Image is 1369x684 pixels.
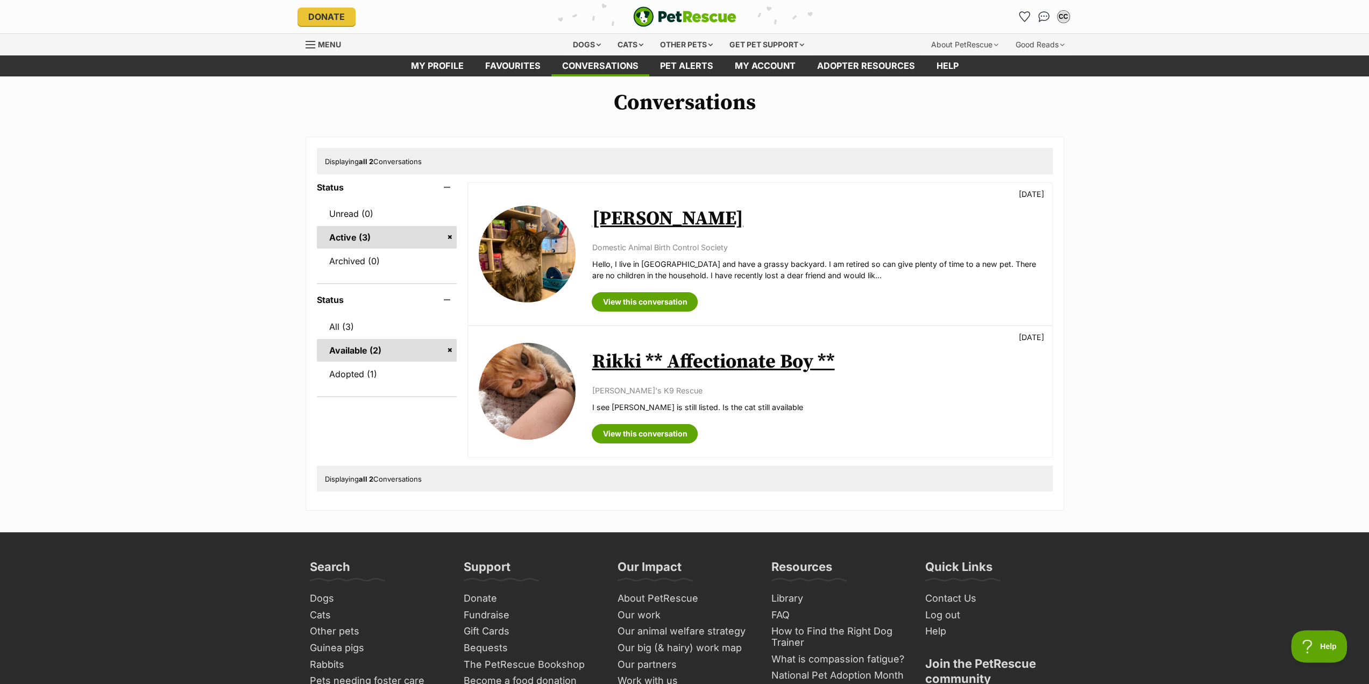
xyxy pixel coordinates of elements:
[592,258,1041,281] p: Hello, I live in [GEOGRAPHIC_DATA] and have a grassy backyard. I am retired so can give plenty of...
[925,559,992,581] h3: Quick Links
[306,657,449,673] a: Rabbits
[317,363,457,385] a: Adopted (1)
[317,202,457,225] a: Unread (0)
[921,623,1064,640] a: Help
[1016,8,1072,25] ul: Account quick links
[318,40,341,49] span: Menu
[613,607,756,624] a: Our work
[459,640,602,657] a: Bequests
[1058,11,1069,22] div: CC
[317,295,457,305] header: Status
[325,157,422,166] span: Displaying Conversations
[317,250,457,272] a: Archived (0)
[592,292,698,312] a: View this conversation
[592,401,1041,413] p: I see [PERSON_NAME] is still listed. Is the cat still available
[459,623,602,640] a: Gift Cards
[1016,8,1033,25] a: Favourites
[306,607,449,624] a: Cats
[924,34,1006,55] div: About PetRescue
[551,55,649,76] a: conversations
[771,559,832,581] h3: Resources
[317,226,457,249] a: Active (3)
[921,590,1064,607] a: Contact Us
[613,640,756,657] a: Our big (& hairy) work map
[1038,11,1049,22] img: chat-41dd97257d64d25036548639549fe6c8038ab92f7586957e7f3b1b290dea8141.svg
[306,623,449,640] a: Other pets
[724,55,806,76] a: My account
[613,657,756,673] a: Our partners
[317,339,457,362] a: Available (2)
[652,34,720,55] div: Other pets
[592,385,1041,396] p: [PERSON_NAME]'s K9 Rescue
[459,607,602,624] a: Fundraise
[767,667,910,684] a: National Pet Adoption Month
[633,6,736,27] img: logo-e224e6f780fb5917bec1dbf3a21bbac754714ae5b6737aabdf751b685950b380.svg
[479,343,576,440] img: Rikki ** Affectionate Boy **
[565,34,608,55] div: Dogs
[479,206,576,302] img: Danny
[1019,332,1044,343] p: [DATE]
[613,590,756,607] a: About PetRescue
[306,34,349,53] a: Menu
[806,55,926,76] a: Adopter resources
[767,590,910,607] a: Library
[306,590,449,607] a: Dogs
[767,623,910,651] a: How to Find the Right Dog Trainer
[649,55,724,76] a: Pet alerts
[474,55,551,76] a: Favourites
[310,559,350,581] h3: Search
[459,657,602,673] a: The PetRescue Bookshop
[633,6,736,27] a: PetRescue
[592,424,698,443] a: View this conversation
[1019,188,1044,200] p: [DATE]
[926,55,969,76] a: Help
[592,242,1041,253] p: Domestic Animal Birth Control Society
[592,207,743,231] a: [PERSON_NAME]
[921,607,1064,624] a: Log out
[306,640,449,657] a: Guinea pigs
[610,34,651,55] div: Cats
[359,475,373,483] strong: all 2
[1008,34,1072,55] div: Good Reads
[317,315,457,338] a: All (3)
[767,607,910,624] a: FAQ
[592,350,834,374] a: Rikki ** Affectionate Boy **
[297,8,356,26] a: Donate
[325,475,422,483] span: Displaying Conversations
[618,559,682,581] h3: Our Impact
[459,590,602,607] a: Donate
[1035,8,1053,25] a: Conversations
[317,182,457,192] header: Status
[613,623,756,640] a: Our animal welfare strategy
[400,55,474,76] a: My profile
[1055,8,1072,25] button: My account
[1291,630,1347,662] iframe: Help Scout Beacon - Open
[464,559,510,581] h3: Support
[722,34,812,55] div: Get pet support
[359,157,373,166] strong: all 2
[767,651,910,668] a: What is compassion fatigue?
